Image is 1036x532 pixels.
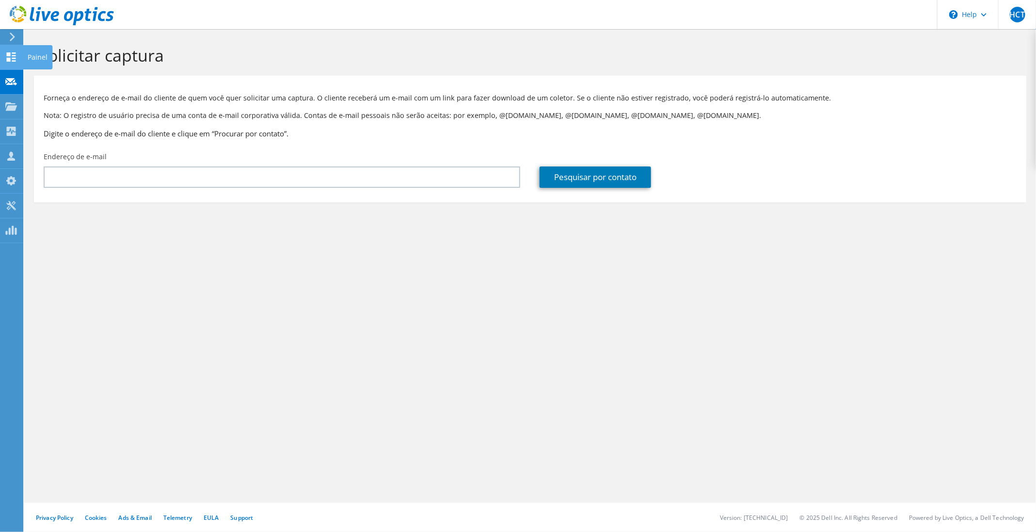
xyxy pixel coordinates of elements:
p: Nota: O registro de usuário precisa de uma conta de e-mail corporativa válida. Contas de e-mail p... [44,110,1017,121]
a: Telemetry [163,514,192,522]
li: Version: [TECHNICAL_ID] [720,514,788,522]
a: EULA [204,514,219,522]
li: © 2025 Dell Inc. All Rights Reserved [800,514,897,522]
a: Support [230,514,253,522]
a: Ads & Email [119,514,152,522]
label: Endereço de e-mail [44,152,107,162]
h3: Digite o endereço de e-mail do cliente e clique em “Procurar por contato”. [44,128,1017,139]
h1: Solicitar captura [39,45,1017,66]
li: Powered by Live Optics, a Dell Technology [909,514,1024,522]
svg: \n [949,10,958,19]
a: Privacy Policy [36,514,73,522]
span: HCT [1010,7,1025,22]
p: Forneça o endereço de e-mail do cliente de quem você quer solicitar uma captura. O cliente recebe... [44,93,1017,103]
a: Cookies [85,514,107,522]
a: Pesquisar por contato [540,166,651,188]
div: Painel [23,45,52,69]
